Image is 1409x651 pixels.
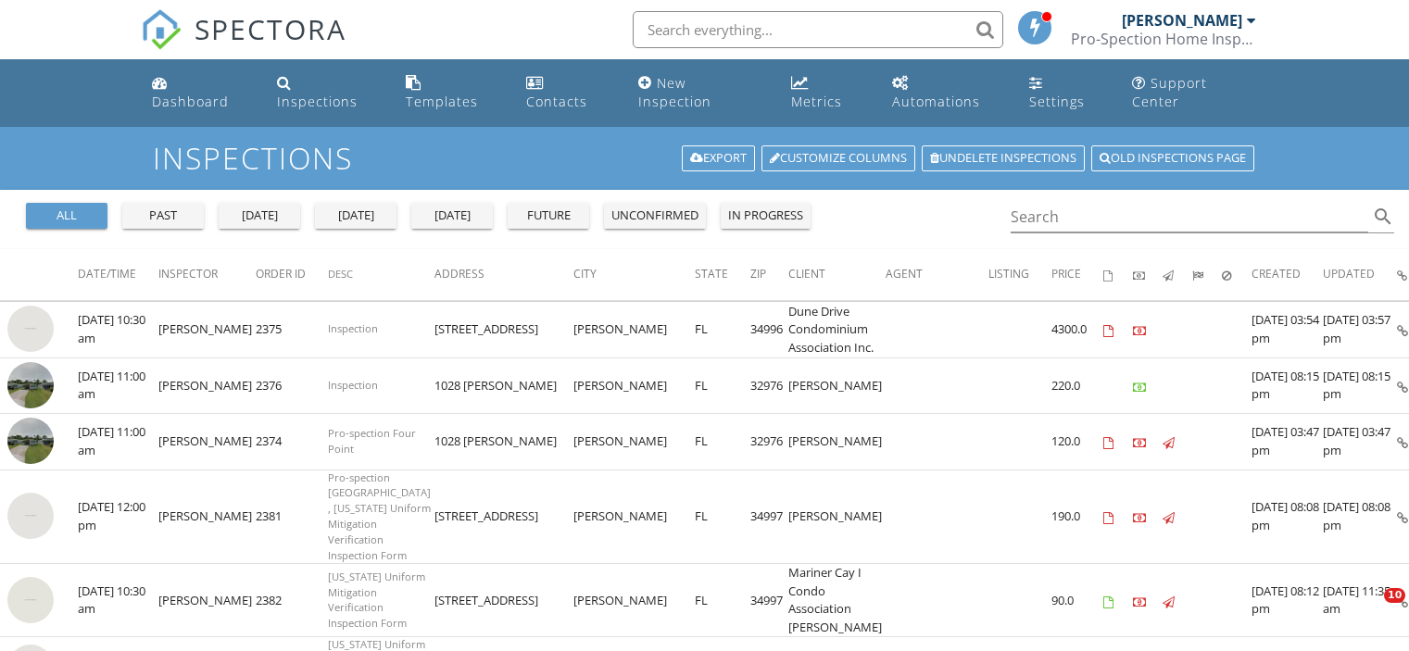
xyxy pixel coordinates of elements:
button: [DATE] [315,203,396,229]
div: Templates [406,93,478,110]
td: [PERSON_NAME] [158,302,256,358]
a: Export [682,145,755,171]
a: Metrics [784,67,871,119]
td: [DATE] 08:15 pm [1252,357,1323,414]
div: past [130,207,196,225]
div: Metrics [791,93,842,110]
a: New Inspection [631,67,769,119]
td: [DATE] 12:00 pm [78,469,158,564]
td: [DATE] 11:00 am [78,414,158,470]
td: [DATE] 03:54 pm [1252,302,1323,358]
input: Search [1011,202,1369,232]
th: Listing: Not sorted. [988,249,1051,301]
a: Customize Columns [761,145,915,171]
span: City [573,266,597,282]
button: [DATE] [411,203,493,229]
div: New Inspection [638,74,711,110]
td: [DATE] 10:30 am [78,564,158,637]
th: Canceled: Not sorted. [1222,249,1252,301]
span: Client [788,266,825,282]
img: streetview [7,418,54,464]
td: [PERSON_NAME] [158,357,256,414]
a: Dashboard [145,67,255,119]
a: Templates [398,67,504,119]
td: [PERSON_NAME] [573,469,695,564]
td: 2381 [256,469,328,564]
span: Updated [1323,266,1375,282]
span: 10 [1384,588,1405,603]
td: [DATE] 08:08 pm [1252,469,1323,564]
td: [DATE] 11:35 am [1323,564,1397,637]
td: FL [695,469,750,564]
th: State: Not sorted. [695,249,750,301]
div: future [515,207,582,225]
span: Inspection [328,378,378,392]
td: [PERSON_NAME] [158,564,256,637]
img: streetview [7,362,54,408]
td: [DATE] 10:30 am [78,302,158,358]
span: Date/Time [78,266,136,282]
input: Search everything... [633,11,1003,48]
div: Dashboard [152,93,229,110]
span: Inspection [328,321,378,335]
td: 34997 [750,564,788,637]
td: FL [695,302,750,358]
div: in progress [728,207,803,225]
td: Dune Drive Condominium Association Inc. [788,302,886,358]
a: SPECTORA [141,25,346,64]
td: 4300.0 [1051,302,1103,358]
div: [DATE] [419,207,485,225]
button: future [508,203,589,229]
td: FL [695,414,750,470]
td: 2382 [256,564,328,637]
th: Paid: Not sorted. [1133,249,1163,301]
a: Contacts [519,67,616,119]
span: Inspector [158,266,218,282]
td: 1028 [PERSON_NAME] [434,414,573,470]
td: [DATE] 03:47 pm [1252,414,1323,470]
th: Agent: Not sorted. [886,249,988,301]
th: Address: Not sorted. [434,249,573,301]
td: [PERSON_NAME] [573,357,695,414]
td: 2374 [256,414,328,470]
td: [STREET_ADDRESS] [434,302,573,358]
div: [DATE] [322,207,389,225]
div: all [33,207,100,225]
td: 90.0 [1051,564,1103,637]
th: Price: Not sorted. [1051,249,1103,301]
div: Pro-Spection Home Inspections LLC. [1071,30,1256,48]
span: Price [1051,266,1081,282]
div: [DATE] [226,207,293,225]
th: Zip: Not sorted. [750,249,788,301]
h1: Inspections [153,142,1256,174]
span: Pro-spection [GEOGRAPHIC_DATA] , [US_STATE] Uniform Mitigation Verification Inspection Form [328,470,431,562]
th: Updated: Not sorted. [1323,249,1397,301]
img: streetview [7,306,54,352]
a: Old inspections page [1091,145,1254,171]
span: Listing [988,266,1029,282]
td: 34996 [750,302,788,358]
th: Published: Not sorted. [1163,249,1192,301]
span: Desc [328,267,353,281]
button: unconfirmed [604,203,706,229]
td: [DATE] 08:15 pm [1323,357,1397,414]
a: Inspections [270,67,383,119]
td: 190.0 [1051,469,1103,564]
th: Client: Not sorted. [788,249,886,301]
td: FL [695,564,750,637]
td: [DATE] 08:12 pm [1252,564,1323,637]
a: Support Center [1125,67,1264,119]
td: [PERSON_NAME] [158,469,256,564]
span: Pro-spection Four Point [328,426,416,456]
td: 220.0 [1051,357,1103,414]
td: [DATE] 11:00 am [78,357,158,414]
div: [PERSON_NAME] [1122,11,1242,30]
th: Desc: Not sorted. [328,249,434,301]
button: [DATE] [219,203,300,229]
td: Mariner Cay I Condo Association [PERSON_NAME] [788,564,886,637]
td: [DATE] 03:57 pm [1323,302,1397,358]
td: [PERSON_NAME] [158,414,256,470]
a: Automations (Basic) [885,67,1007,119]
div: Contacts [526,93,587,110]
th: Order ID: Not sorted. [256,249,328,301]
